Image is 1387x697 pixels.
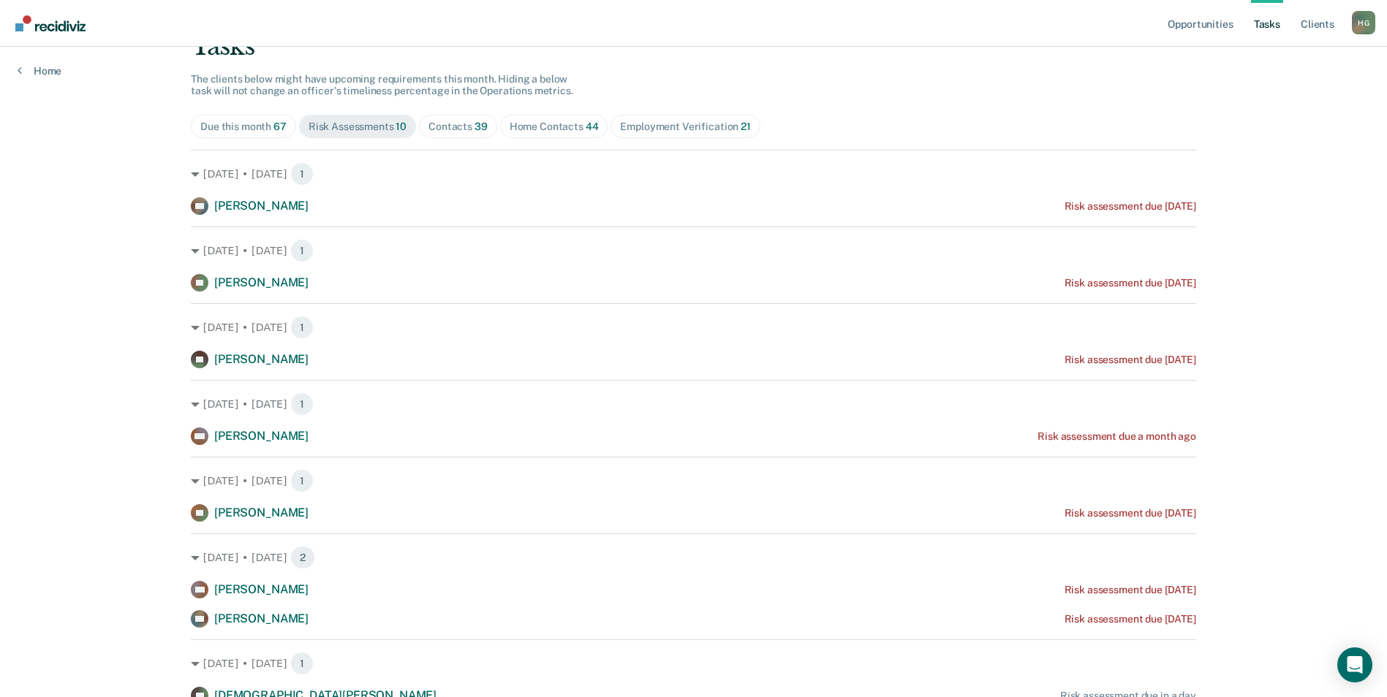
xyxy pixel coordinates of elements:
div: Risk assessment due [DATE] [1065,584,1196,596]
span: [PERSON_NAME] [214,582,309,596]
a: Home [18,64,61,77]
span: 1 [290,239,314,262]
span: 1 [290,392,314,416]
span: [PERSON_NAME] [214,275,309,289]
span: 21 [741,121,751,132]
div: Tasks [191,31,1196,61]
div: [DATE] • [DATE] 1 [191,239,1196,262]
div: Contacts [428,121,488,133]
div: Risk assessment due [DATE] [1065,200,1196,213]
span: [PERSON_NAME] [214,506,309,519]
div: Risk assessment due a month ago [1038,430,1196,443]
div: Risk assessment due [DATE] [1065,354,1196,366]
div: [DATE] • [DATE] 1 [191,392,1196,416]
span: 10 [396,121,407,132]
div: Due this month [200,121,287,133]
div: [DATE] • [DATE] 1 [191,652,1196,675]
div: [DATE] • [DATE] 2 [191,546,1196,569]
span: 1 [290,316,314,339]
span: 1 [290,652,314,675]
img: Recidiviz [15,15,86,31]
div: Risk Assessments [309,121,407,133]
div: [DATE] • [DATE] 1 [191,469,1196,492]
div: [DATE] • [DATE] 1 [191,162,1196,186]
span: [PERSON_NAME] [214,352,309,366]
div: Home Contacts [510,121,599,133]
span: [PERSON_NAME] [214,612,309,625]
span: [PERSON_NAME] [214,199,309,213]
div: Open Intercom Messenger [1337,647,1372,682]
span: The clients below might have upcoming requirements this month. Hiding a below task will not chang... [191,73,573,97]
span: 39 [475,121,488,132]
div: Employment Verification [620,121,750,133]
div: Risk assessment due [DATE] [1065,613,1196,625]
div: Risk assessment due [DATE] [1065,507,1196,519]
span: 2 [290,546,315,569]
span: 1 [290,469,314,492]
button: Profile dropdown button [1352,11,1375,34]
span: 67 [273,121,287,132]
div: Risk assessment due [DATE] [1065,277,1196,289]
div: H G [1352,11,1375,34]
span: 1 [290,162,314,186]
span: 44 [586,121,599,132]
div: [DATE] • [DATE] 1 [191,316,1196,339]
span: [PERSON_NAME] [214,429,309,443]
